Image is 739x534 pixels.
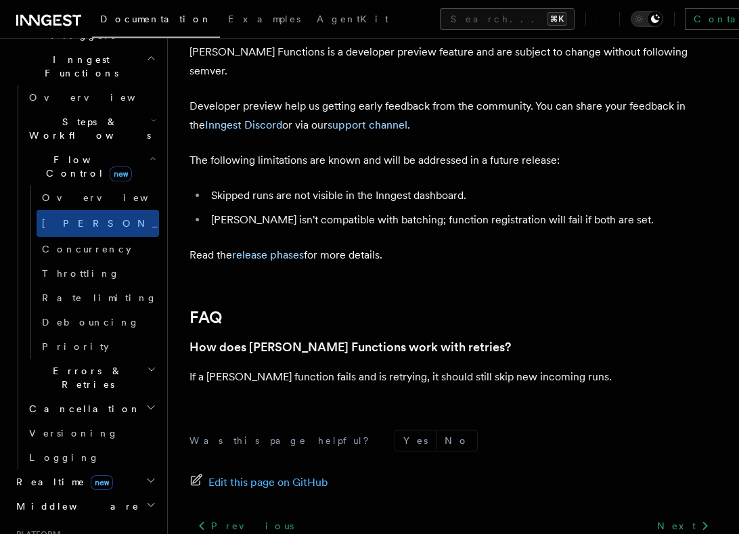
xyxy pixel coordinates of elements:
[11,47,159,85] button: Inngest Functions
[29,428,118,439] span: Versioning
[110,166,132,181] span: new
[232,248,304,261] a: release phases
[24,445,159,470] a: Logging
[189,308,222,327] a: FAQ
[29,92,169,103] span: Overview
[189,97,717,135] p: Developer preview help us getting early feedback from the community. You can share your feedback ...
[11,53,146,80] span: Inngest Functions
[42,341,109,352] span: Priority
[547,12,566,26] kbd: ⌘K
[24,421,159,445] a: Versioning
[189,368,717,386] p: If a [PERSON_NAME] function fails and is retrying, it should still skip new incoming runs.
[24,115,151,142] span: Steps & Workflows
[317,14,388,24] span: AgentKit
[220,4,309,37] a: Examples
[24,185,159,359] div: Flow Controlnew
[24,110,159,148] button: Steps & Workflows
[37,237,159,261] a: Concurrency
[37,286,159,310] a: Rate limiting
[208,473,328,492] span: Edit this page on GitHub
[37,210,159,237] a: [PERSON_NAME]
[11,470,159,494] button: Realtimenew
[24,359,159,397] button: Errors & Retries
[24,402,141,416] span: Cancellation
[189,473,328,492] a: Edit this page on GitHub
[11,85,159,470] div: Inngest Functions
[42,292,157,303] span: Rate limiting
[100,14,212,24] span: Documentation
[395,430,436,451] button: Yes
[42,192,181,203] span: Overview
[11,494,159,518] button: Middleware
[37,185,159,210] a: Overview
[189,151,717,170] p: The following limitations are known and will be addressed in a future release:
[328,118,407,131] a: support channel
[42,218,240,229] span: [PERSON_NAME]
[24,153,149,180] span: Flow Control
[24,85,159,110] a: Overview
[24,148,159,185] button: Flow Controlnew
[189,246,717,265] p: Read the for more details.
[207,210,717,229] li: [PERSON_NAME] isn't compatible with batching; function registration will fail if both are set.
[37,334,159,359] a: Priority
[29,452,99,463] span: Logging
[309,4,397,37] a: AgentKit
[91,475,113,490] span: new
[189,434,378,447] p: Was this page helpful?
[37,310,159,334] a: Debouncing
[205,118,282,131] a: Inngest Discord
[189,43,717,81] p: [PERSON_NAME] Functions is a developer preview feature and are subject to change without followin...
[11,499,139,513] span: Middleware
[440,8,575,30] button: Search...⌘K
[11,475,113,489] span: Realtime
[207,186,717,205] li: Skipped runs are not visible in the Inngest dashboard.
[92,4,220,38] a: Documentation
[24,397,159,421] button: Cancellation
[631,11,663,27] button: Toggle dark mode
[189,338,511,357] a: How does [PERSON_NAME] Functions work with retries?
[42,244,131,254] span: Concurrency
[37,261,159,286] a: Throttling
[42,317,139,328] span: Debouncing
[228,14,300,24] span: Examples
[42,268,120,279] span: Throttling
[24,364,147,391] span: Errors & Retries
[436,430,477,451] button: No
